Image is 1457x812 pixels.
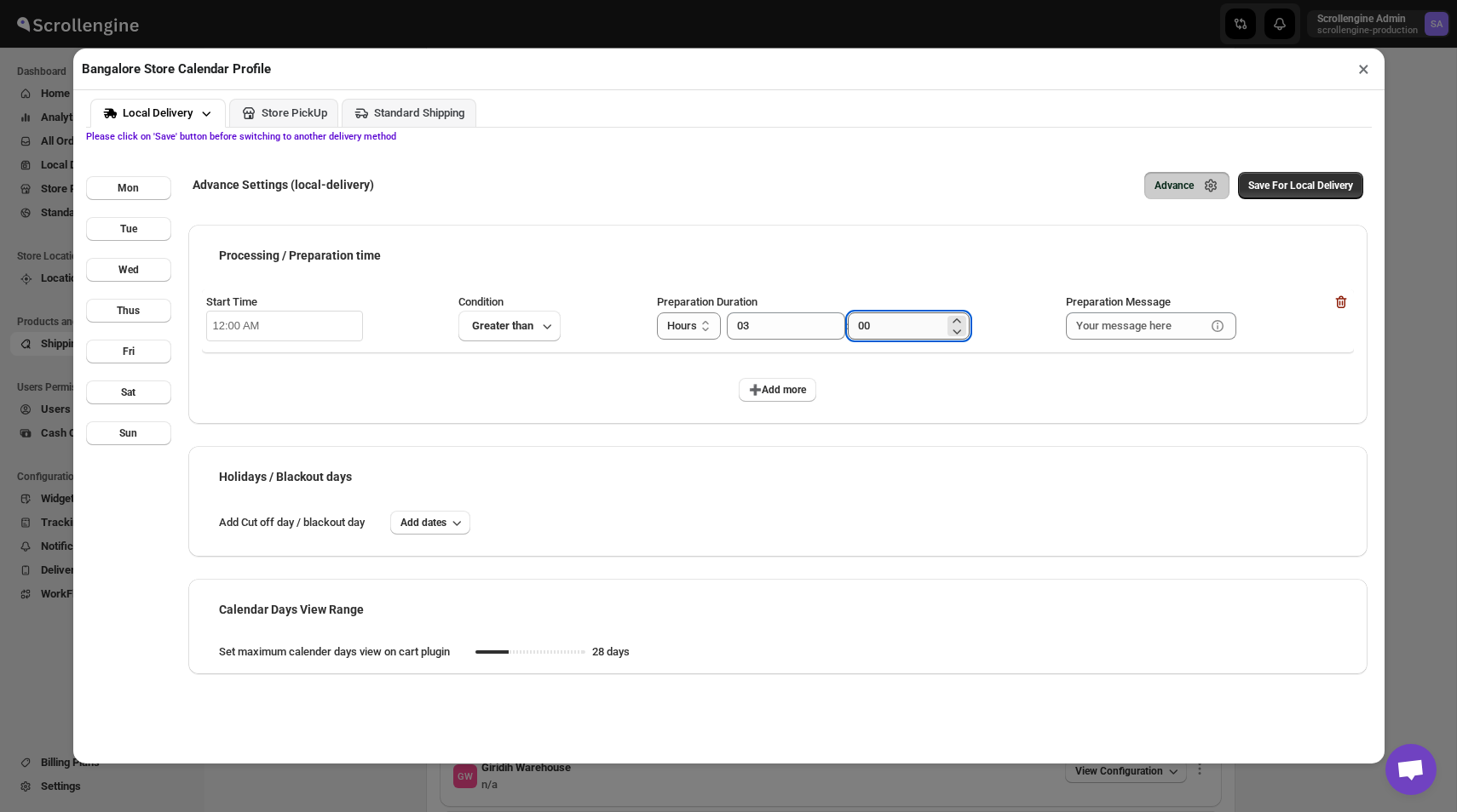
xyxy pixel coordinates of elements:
[86,299,171,323] button: Thus
[469,316,537,336] span: Greater than
[123,106,193,119] div: Local Delivery
[1066,294,1171,312] p: Preparation Message
[374,106,465,119] div: Standard Shipping
[118,181,139,195] div: Mon
[592,643,630,660] p: 28 days
[400,516,446,529] span: Add dates
[1066,312,1206,340] input: Your message here
[219,247,381,264] h5: Processing / Preparation time
[206,294,257,311] p: Start Time
[86,176,171,200] button: Mon
[1144,172,1230,199] button: Advance
[1238,172,1363,199] button: Save For Local Delivery
[120,222,137,236] div: Tue
[219,601,364,618] h5: Calendar Days View Range
[202,643,467,660] span: Set maximum calender days view on cart plugin
[723,312,969,340] div: :
[1351,57,1376,81] button: ×
[657,294,757,312] p: Preparation Duration
[458,311,561,341] button: Greater than
[86,258,171,282] button: Wed
[739,378,816,402] button: ➕Add more
[86,132,1372,142] p: Please click on 'Save' button before switching to another delivery method
[82,60,271,77] h2: Bangalore Store Calendar Profile
[86,340,171,363] button: Fri
[202,514,382,531] span: Add Cut off day / blackout day
[118,263,139,277] div: Wed
[342,99,476,127] button: Standard Shipping
[1385,744,1437,795] div: Open chat
[123,345,135,358] div: Fri
[749,383,806,397] span: ➕Add more
[86,421,171,445] button: Sun
[1155,179,1194,192] div: Advance
[229,99,338,127] button: Store PickUp
[1248,179,1353,192] span: Save For Local Delivery
[262,106,327,119] div: Store PickUp
[219,468,352,485] h5: Holidays / Blackout days
[193,176,374,193] h5: Advance Settings (local-delivery)
[121,386,135,399] div: Sat
[727,312,819,340] input: HH
[117,304,140,317] div: Thus
[90,99,226,128] button: Local Delivery
[86,380,171,404] button: Sat
[86,217,171,241] button: Tue
[458,295,504,310] span: Condition
[390,511,470,535] button: Add dates
[848,312,944,340] input: MM
[119,426,137,440] div: Sun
